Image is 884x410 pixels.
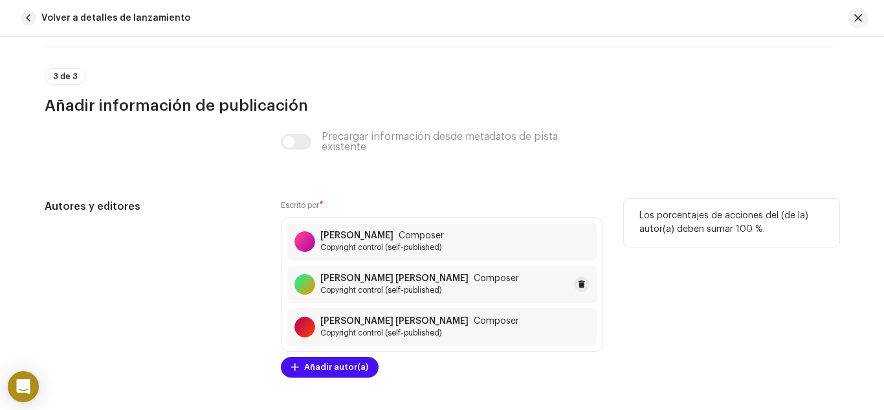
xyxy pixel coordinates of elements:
p: Los porcentajes de acciones del (de la) autor(a) deben sumar 100 %. [639,209,824,236]
span: Copyright control (self-published) [320,285,519,295]
span: Copyright control (self-published) [320,242,444,253]
h5: Autores y editores [45,199,260,214]
strong: [PERSON_NAME] [PERSON_NAME] [320,316,469,326]
div: Open Intercom Messenger [8,371,39,402]
span: Añadir autor(a) [304,354,368,380]
span: Composer [474,273,519,284]
span: Composer [474,316,519,326]
small: Escrito por [281,201,319,209]
strong: [PERSON_NAME] [PERSON_NAME] [320,273,469,284]
span: Composer [399,231,444,241]
span: Copyright control (self-published) [320,328,519,338]
h3: Añadir información de publicación [45,95,839,116]
strong: [PERSON_NAME] [320,231,393,241]
button: Añadir autor(a) [281,357,379,378]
